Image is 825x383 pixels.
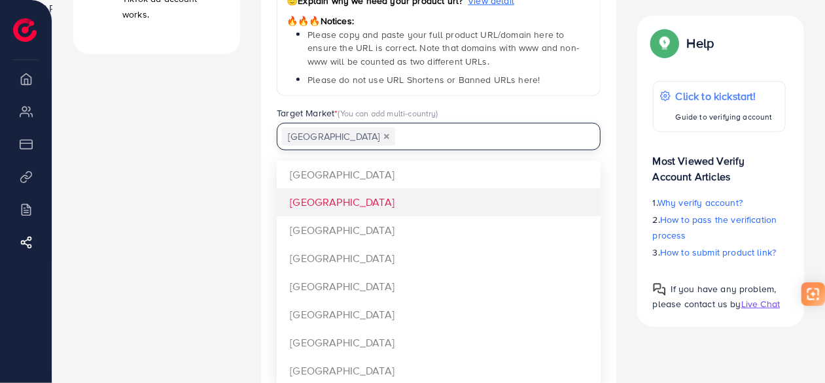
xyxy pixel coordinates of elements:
[653,282,777,310] span: If you have any problem, please contact us by
[277,273,601,301] li: [GEOGRAPHIC_DATA]
[277,123,601,150] div: Search for option
[653,244,786,260] p: 3.
[383,133,390,140] button: Deselect Pakistan
[307,73,540,86] span: Please do not use URL Shortens or Banned URLs here!
[676,109,773,125] p: Guide to verifying account
[287,14,354,27] span: Notices:
[653,212,786,243] p: 2.
[277,188,601,216] li: [GEOGRAPHIC_DATA]
[653,283,666,296] img: Popup guide
[653,142,786,184] p: Most Viewed Verify Account Articles
[653,31,676,55] img: Popup guide
[277,216,601,244] li: [GEOGRAPHIC_DATA]
[338,107,438,119] span: (You can add multi-country)
[282,127,395,146] span: [GEOGRAPHIC_DATA]
[277,329,601,357] li: [GEOGRAPHIC_DATA]
[277,301,601,329] li: [GEOGRAPHIC_DATA]
[687,35,714,51] p: Help
[277,244,601,273] li: [GEOGRAPHIC_DATA]
[741,297,780,310] span: Live Chat
[277,161,601,189] li: [GEOGRAPHIC_DATA]
[653,195,786,210] p: 1.
[277,107,438,120] label: Target Market
[676,88,773,104] p: Click to kickstart!
[287,14,320,27] span: 🔥🔥🔥
[658,196,743,209] span: Why verify account?
[653,213,777,242] span: How to pass the verification process
[660,246,776,259] span: How to submit product link?
[396,127,584,147] input: Search for option
[13,18,37,42] img: logo
[307,28,579,68] span: Please copy and paste your full product URL/domain here to ensure the URL is correct. Note that d...
[769,324,815,373] iframe: Chat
